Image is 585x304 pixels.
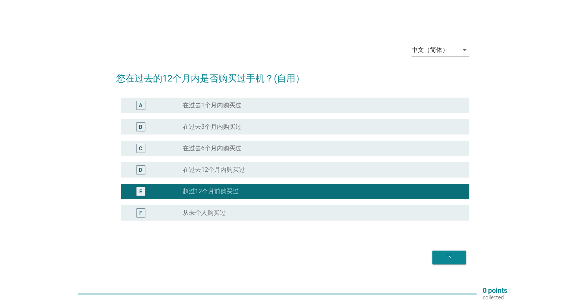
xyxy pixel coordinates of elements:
[139,144,142,152] div: C
[183,101,242,109] label: 在过去1个月内购买过
[183,209,226,217] label: 从未个人购买过
[483,287,507,294] p: 0 points
[432,251,466,264] button: 下
[438,253,460,262] div: 下
[460,45,469,55] i: arrow_drop_down
[139,187,142,195] div: E
[412,47,448,53] div: 中文（简体）
[139,166,142,174] div: D
[183,188,239,195] label: 超过12个月前购买过
[183,166,245,174] label: 在过去12个月内购买过
[183,145,242,152] label: 在过去6个月内购买过
[183,123,242,131] label: 在过去3个月内购买过
[139,123,142,131] div: B
[139,101,142,109] div: A
[139,209,142,217] div: F
[116,64,469,85] h2: 您在过去的12个月内是否购买过手机？(自用）
[483,294,507,301] p: collected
